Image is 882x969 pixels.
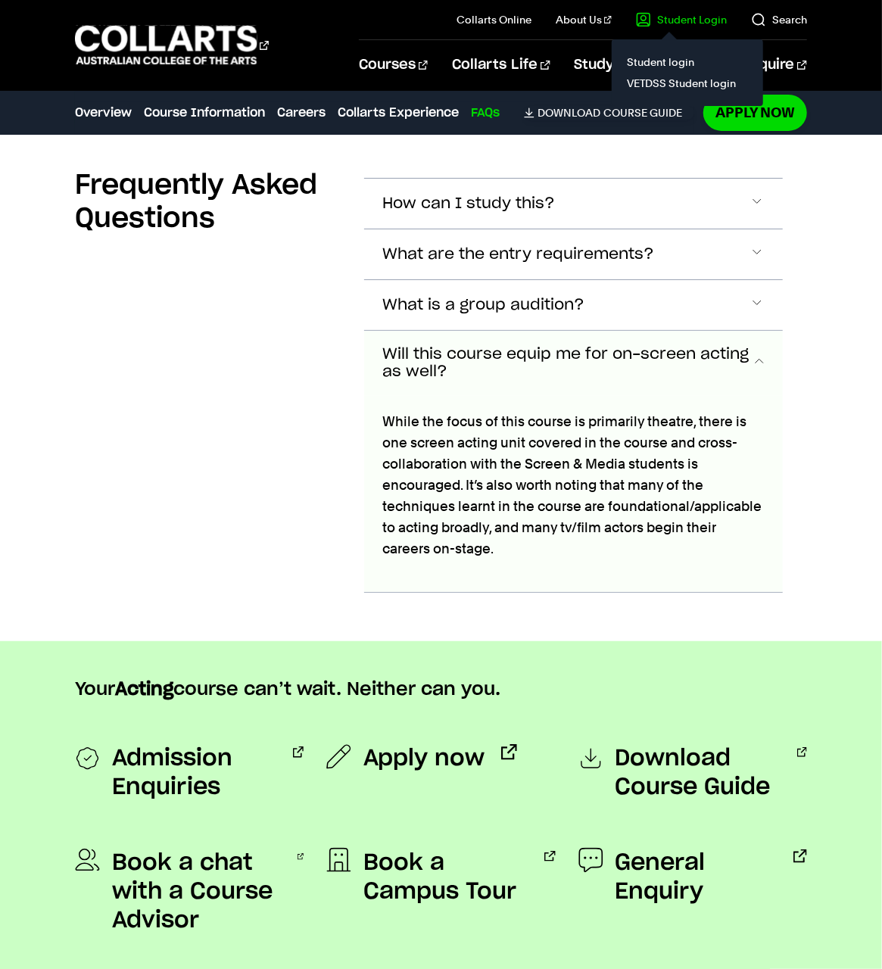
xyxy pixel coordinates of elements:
p: While the focus of this course is primarily theatre, there is one screen acting unit covered in t... [382,411,765,559]
span: Apply now [363,744,485,773]
button: Will this course equip me for on-screen acting as well? [364,331,783,396]
span: Download Course Guide [616,744,781,802]
span: Will this course equip me for on-screen acting as well? [382,346,752,381]
span: Download [538,106,600,120]
a: General Enquiry [578,849,807,906]
a: Collarts Online [457,12,531,27]
section: Accordion Section [75,139,807,641]
span: What is a group audition? [382,297,584,314]
a: Overview [75,104,132,122]
a: Courses [359,40,428,90]
a: Book a Campus Tour [326,849,555,906]
span: Book a Campus Tour [363,849,528,906]
div: Go to homepage [75,23,269,67]
span: How can I study this? [382,195,555,213]
a: Careers [277,104,326,122]
a: Collarts Experience [338,104,459,122]
a: Apply Now [703,95,807,130]
div: How can I study this? [364,396,783,592]
a: Student login [624,51,751,73]
a: FAQs [471,104,500,122]
h2: Frequently Asked Questions [75,169,340,235]
a: Collarts Life [452,40,550,90]
a: Course Information [144,104,265,122]
a: Search [751,12,807,27]
span: What are the entry requirements? [382,246,654,263]
a: About Us [556,12,612,27]
a: DownloadCourse Guide [524,106,694,120]
a: Study Information [575,40,717,90]
a: Book a chat with a Course Advisor [75,849,304,935]
span: Admission Enquiries [112,744,276,802]
a: VETDSS Student login [624,73,751,94]
p: Your course can’t wait. Neither can you. [75,678,807,702]
a: Enquire [741,40,807,90]
button: How can I study this? [364,179,783,229]
span: General Enquiry [616,849,777,906]
a: Admission Enquiries [75,744,304,802]
a: Download Course Guide [578,744,807,802]
button: What are the entry requirements? [364,229,783,279]
span: Book a chat with a Course Advisor [112,849,281,935]
a: Student Login [636,12,727,27]
button: What is a group audition? [364,280,783,330]
a: Apply now [326,744,517,773]
strong: Acting [115,681,173,699]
